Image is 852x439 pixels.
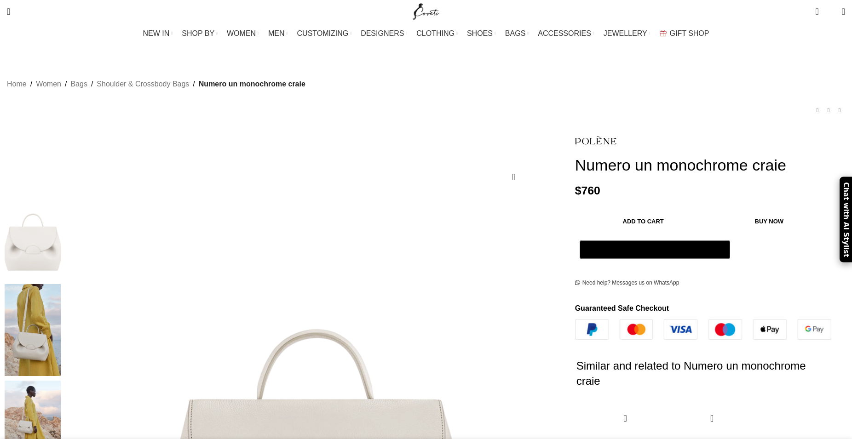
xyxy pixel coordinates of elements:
[834,105,845,116] a: Next product
[227,24,259,43] a: WOMEN
[36,78,61,90] a: Women
[2,24,850,43] div: Main navigation
[505,24,529,43] a: BAGS
[505,29,525,38] span: BAGS
[620,412,631,424] a: Quick view
[97,78,189,90] a: Shoulder & Crossbody Bags
[828,9,835,16] span: 0
[575,184,581,197] span: $
[268,29,285,38] span: MEN
[143,29,170,38] span: NEW IN
[538,29,591,38] span: ACCESSORIES
[538,24,594,43] a: ACCESSORIES
[660,30,667,36] img: GiftBag
[182,24,218,43] a: SHOP BY
[2,2,15,21] a: Search
[575,304,669,312] strong: Guaranteed Safe Checkout
[411,7,442,15] a: Site logo
[416,24,458,43] a: CLOTHING
[575,319,831,340] img: guaranteed-safe-checkout-bordered.j
[467,24,496,43] a: SHOES
[361,29,404,38] span: DESIGNERS
[604,29,647,38] span: JEWELLERY
[70,78,87,90] a: Bags
[575,130,616,151] img: Polene
[143,24,173,43] a: NEW IN
[816,5,823,11] span: 0
[575,279,679,287] a: Need help? Messages us on WhatsApp
[7,78,27,90] a: Home
[660,24,709,43] a: GIFT SHOP
[297,24,352,43] a: CUSTOMIZING
[575,184,600,197] bdi: 760
[297,29,349,38] span: CUSTOMIZING
[580,212,707,231] button: Add to cart
[811,2,823,21] a: 0
[706,412,718,424] a: Quick view
[268,24,288,43] a: MEN
[604,24,651,43] a: JEWELLERY
[5,187,61,279] img: Polene
[576,340,833,407] h2: Similar and related to Numero un monochrome craie
[826,2,835,21] div: My Wishlist
[670,29,709,38] span: GIFT SHOP
[812,105,823,116] a: Previous product
[580,240,730,259] button: Pay with GPay
[227,29,256,38] span: WOMEN
[416,29,455,38] span: CLOTHING
[467,29,493,38] span: SHOES
[361,24,407,43] a: DESIGNERS
[182,29,214,38] span: SHOP BY
[5,284,61,376] img: Polene bag
[712,212,827,231] button: Buy now
[199,78,305,90] span: Numero un monochrome craie
[7,78,305,90] nav: Breadcrumb
[575,156,845,175] h1: Numero un monochrome craie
